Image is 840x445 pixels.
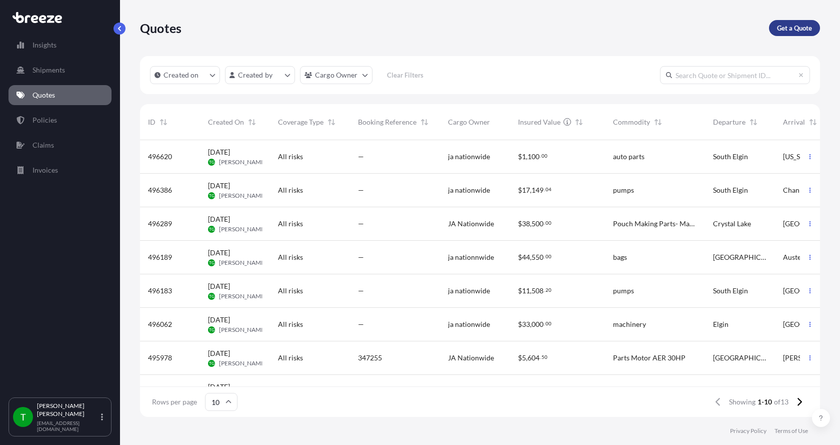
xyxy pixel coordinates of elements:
p: Terms of Use [774,427,808,435]
span: pumps [613,386,634,396]
button: Sort [573,116,585,128]
span: 04 [545,188,551,191]
p: Created on [163,70,199,80]
span: South Elgin [713,386,748,396]
span: , [526,354,527,361]
p: Invoices [32,165,58,175]
span: Showing [729,397,755,407]
p: Cargo Owner [315,70,358,80]
span: 496062 [148,319,172,329]
span: 17 [522,187,530,194]
span: . [544,255,545,258]
span: All risks [278,152,303,162]
span: ja nationwide [448,286,490,296]
span: Rows per page [152,397,197,407]
span: Channahon [783,185,819,195]
span: $ [518,153,522,160]
span: All risks [278,319,303,329]
span: 496620 [148,152,172,162]
span: $ [518,254,522,261]
span: $ [518,220,522,227]
span: ja nationnwide [448,252,494,262]
span: JA Nationwide [448,219,494,229]
span: machinery [613,319,646,329]
span: 1-10 [757,397,772,407]
p: Get a Quote [777,23,812,33]
span: , [530,254,531,261]
p: Policies [32,115,57,125]
span: [DATE] [208,181,230,191]
span: [PERSON_NAME] [783,353,827,363]
span: 11 [522,287,530,294]
span: 33 [522,321,530,328]
span: [PERSON_NAME] [219,158,266,166]
span: [GEOGRAPHIC_DATA] [783,219,827,229]
p: [EMAIL_ADDRESS][DOMAIN_NAME] [37,420,99,432]
span: 508 [531,287,543,294]
span: . [544,288,545,292]
span: 38 [522,220,530,227]
span: $ [518,321,522,328]
p: Quotes [140,20,181,36]
span: ja nationwide [448,185,490,195]
p: Quotes [32,90,55,100]
span: , [530,187,531,194]
span: TG [209,291,214,301]
span: — [358,386,364,396]
p: Clear Filters [387,70,423,80]
span: [DATE] [208,382,230,392]
input: Search Quote or Shipment ID... [660,66,810,84]
a: Privacy Policy [730,427,766,435]
span: JA Nationwide [448,353,494,363]
span: 00 [545,255,551,258]
a: Insights [8,35,111,55]
span: All risks [278,185,303,195]
span: [GEOGRAPHIC_DATA] [713,353,767,363]
span: 149 [531,187,543,194]
span: TG [209,258,214,268]
span: . [540,355,541,359]
span: [GEOGRAPHIC_DATA] [783,286,827,296]
span: $ [518,287,522,294]
span: 550 [531,254,543,261]
a: Get a Quote [769,20,820,36]
span: [PERSON_NAME] [219,326,266,334]
span: — [358,252,364,262]
button: Sort [807,116,819,128]
span: auto parts [613,152,644,162]
p: Insights [32,40,56,50]
button: Sort [246,116,258,128]
span: 496189 [148,252,172,262]
span: of 13 [774,397,788,407]
span: 00 [541,154,547,158]
span: , [530,287,531,294]
span: Insured Value [518,117,560,127]
span: Austell [783,252,805,262]
span: [PERSON_NAME] [219,225,266,233]
span: [DATE] [208,315,230,325]
span: TG [209,191,214,201]
span: [GEOGRAPHIC_DATA] [713,252,767,262]
span: 495948 [148,386,172,396]
span: South Elgin [713,152,748,162]
span: 50 [541,355,547,359]
span: — [358,286,364,296]
span: , [530,220,531,227]
span: T [20,412,26,422]
span: 20 [545,288,551,292]
p: Claims [32,140,54,150]
span: Cargo Owner [448,117,490,127]
span: All risks [278,386,303,396]
span: Departure [713,117,745,127]
span: ja nationwide [448,152,490,162]
span: South Elgin [713,286,748,296]
span: $ [518,354,522,361]
span: 500 [531,220,543,227]
span: ja nationwide [448,319,490,329]
a: Policies [8,110,111,130]
button: createdOn Filter options [150,66,220,84]
button: cargoOwner Filter options [300,66,372,84]
span: Parts Motor AER 30HP [613,353,685,363]
button: Clear Filters [377,67,433,83]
